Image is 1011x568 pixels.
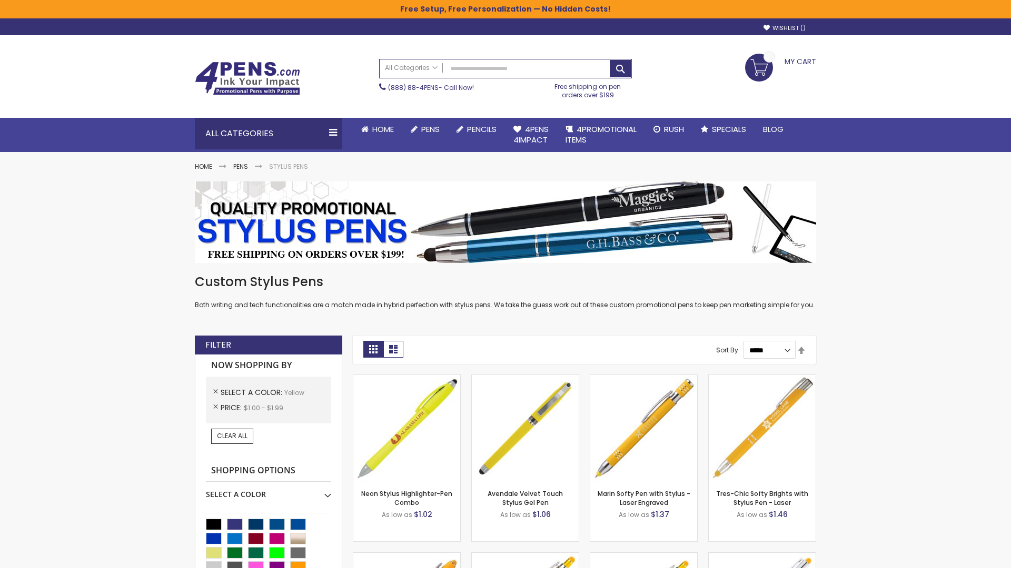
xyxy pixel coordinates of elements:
[712,124,746,135] span: Specials
[195,162,212,171] a: Home
[763,124,784,135] span: Blog
[590,375,697,482] img: Marin Softy Pen with Stylus - Laser Engraved-Yellow
[769,509,788,520] span: $1.46
[544,78,632,99] div: Free shipping on pen orders over $199
[353,375,460,482] img: Neon Stylus Highlighter-Pen Combo-Yellow
[206,354,331,377] strong: Now Shopping by
[472,552,579,561] a: Phoenix Softy Brights with Stylus Pen - Laser-Yellow
[619,510,649,519] span: As low as
[590,374,697,383] a: Marin Softy Pen with Stylus - Laser Engraved-Yellow
[211,429,253,443] a: Clear All
[532,509,551,520] span: $1.06
[217,431,247,440] span: Clear All
[195,62,300,95] img: 4Pens Custom Pens and Promotional Products
[372,124,394,135] span: Home
[505,118,557,152] a: 4Pens4impact
[206,460,331,482] strong: Shopping Options
[755,118,792,141] a: Blog
[716,346,738,354] label: Sort By
[500,510,531,519] span: As low as
[353,118,402,141] a: Home
[414,509,432,520] span: $1.02
[195,273,816,310] div: Both writing and tech functionalities are a match made in hybrid perfection with stylus pens. We ...
[269,162,308,171] strong: Stylus Pens
[195,273,816,290] h1: Custom Stylus Pens
[590,552,697,561] a: Phoenix Softy Brights Gel with Stylus Pen - Laser-Yellow
[737,510,767,519] span: As low as
[233,162,248,171] a: Pens
[205,339,231,351] strong: Filter
[709,374,816,383] a: Tres-Chic Softy Brights with Stylus Pen - Laser-Yellow
[448,118,505,141] a: Pencils
[244,403,283,412] span: $1.00 - $1.99
[513,124,549,145] span: 4Pens 4impact
[195,118,342,149] div: All Categories
[692,118,755,141] a: Specials
[388,83,439,92] a: (888) 88-4PENS
[353,374,460,383] a: Neon Stylus Highlighter-Pen Combo-Yellow
[557,118,645,152] a: 4PROMOTIONALITEMS
[221,402,244,413] span: Price
[382,510,412,519] span: As low as
[402,118,448,141] a: Pens
[598,489,690,506] a: Marin Softy Pen with Stylus - Laser Engraved
[221,387,284,398] span: Select A Color
[284,388,304,397] span: Yellow
[380,59,443,77] a: All Categories
[764,24,806,32] a: Wishlist
[709,375,816,482] img: Tres-Chic Softy Brights with Stylus Pen - Laser-Yellow
[716,489,808,506] a: Tres-Chic Softy Brights with Stylus Pen - Laser
[645,118,692,141] a: Rush
[421,124,440,135] span: Pens
[472,374,579,383] a: Avendale Velvet Touch Stylus Gel Pen-Yellow
[472,375,579,482] img: Avendale Velvet Touch Stylus Gel Pen-Yellow
[566,124,637,145] span: 4PROMOTIONAL ITEMS
[467,124,497,135] span: Pencils
[195,181,816,263] img: Stylus Pens
[488,489,563,506] a: Avendale Velvet Touch Stylus Gel Pen
[363,341,383,358] strong: Grid
[353,552,460,561] a: Ellipse Softy Brights with Stylus Pen - Laser-Yellow
[361,489,452,506] a: Neon Stylus Highlighter-Pen Combo
[664,124,684,135] span: Rush
[206,482,331,500] div: Select A Color
[709,552,816,561] a: Tres-Chic Softy with Stylus Top Pen - ColorJet-Yellow
[388,83,474,92] span: - Call Now!
[651,509,669,520] span: $1.37
[385,64,438,72] span: All Categories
